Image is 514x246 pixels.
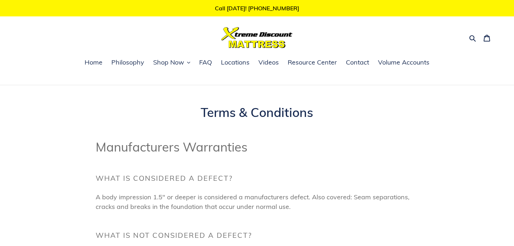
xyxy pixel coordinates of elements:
[221,58,250,67] span: Locations
[378,58,429,67] span: Volume Accounts
[111,58,144,67] span: Philosophy
[153,58,184,67] span: Shop Now
[346,58,369,67] span: Contact
[96,231,252,240] span: What is NOT Considered a Defect?
[96,193,409,211] span: A body impression 1.5" or deeper is considered a manufacturers defect. Also covered: Seam separat...
[96,174,233,183] span: What is Considered a Defect?
[288,58,337,67] span: Resource Center
[374,57,433,68] a: Volume Accounts
[108,57,148,68] a: Philosophy
[150,57,194,68] button: Shop Now
[258,58,279,67] span: Videos
[196,57,216,68] a: FAQ
[284,57,341,68] a: Resource Center
[342,57,373,68] a: Contact
[217,57,253,68] a: Locations
[96,105,418,120] h1: Terms & Conditions
[81,57,106,68] a: Home
[255,57,282,68] a: Videos
[96,139,247,155] span: Manufacturers Warranties
[199,58,212,67] span: FAQ
[85,58,102,67] span: Home
[221,27,293,48] img: Xtreme Discount Mattress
